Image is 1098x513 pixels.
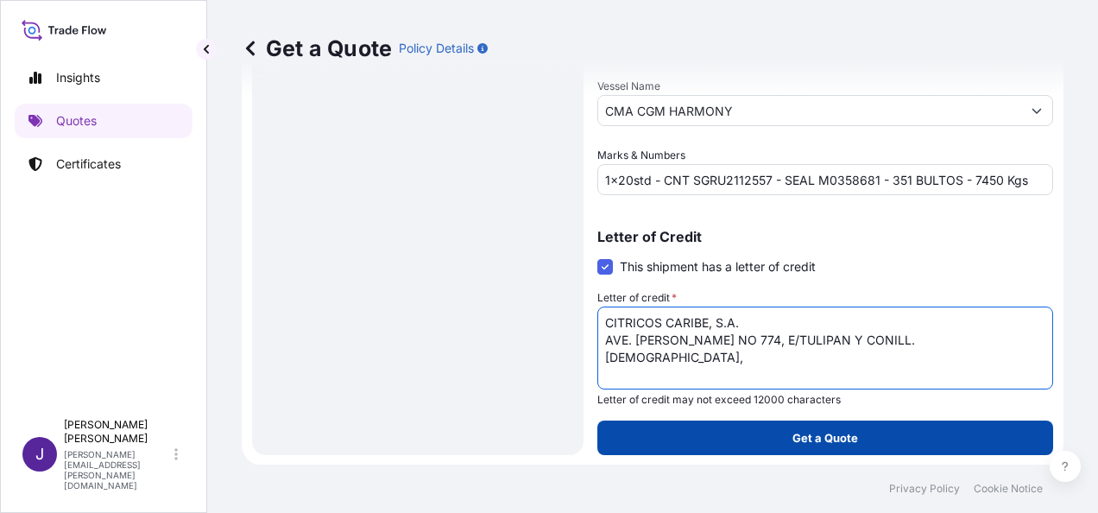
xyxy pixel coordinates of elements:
[597,289,677,307] label: Letter of credit
[15,60,192,95] a: Insights
[889,482,960,496] a: Privacy Policy
[597,421,1053,455] button: Get a Quote
[597,230,1053,244] p: Letter of Credit
[56,112,97,130] p: Quotes
[35,446,44,463] span: J
[620,258,816,275] span: This shipment has a letter of credit
[597,147,685,164] label: Marks & Numbers
[15,104,192,138] a: Quotes
[598,95,1021,126] input: Type to search vessel name or IMO
[64,449,171,491] p: [PERSON_NAME][EMAIL_ADDRESS][PERSON_NAME][DOMAIN_NAME]
[597,393,1053,407] p: Letter of credit may not exceed 12000 characters
[597,164,1053,195] input: Number1, number2,...
[64,418,171,446] p: [PERSON_NAME] [PERSON_NAME]
[15,147,192,181] a: Certificates
[399,40,474,57] p: Policy Details
[242,35,392,62] p: Get a Quote
[56,69,100,86] p: Insights
[1021,95,1052,126] button: Show suggestions
[792,429,858,446] p: Get a Quote
[974,482,1043,496] a: Cookie Notice
[56,155,121,173] p: Certificates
